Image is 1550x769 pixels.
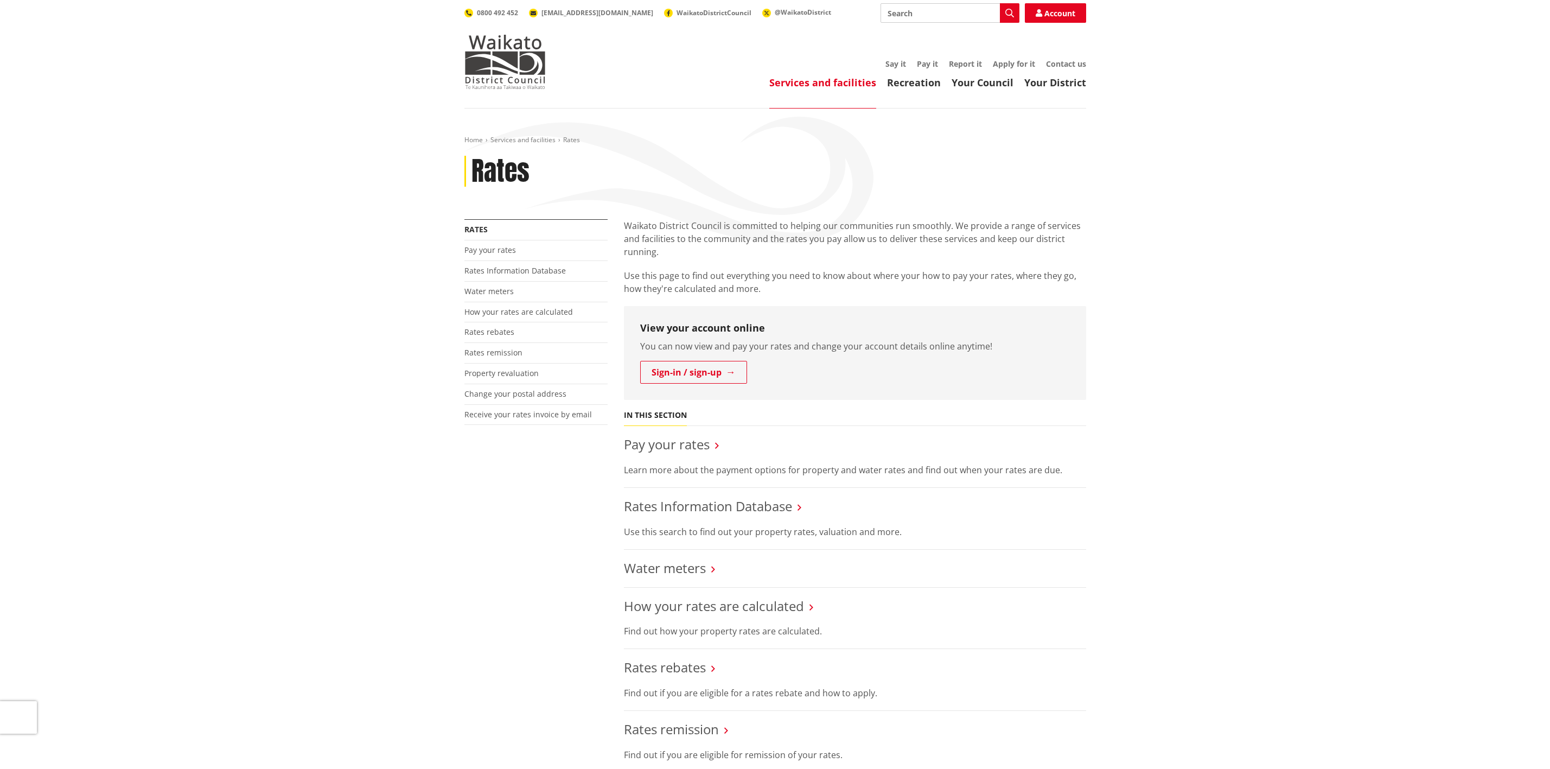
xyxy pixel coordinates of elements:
[640,340,1070,353] p: You can now view and pay your rates and change your account details online anytime!
[624,559,706,577] a: Water meters
[624,411,687,420] h5: In this section
[762,8,831,17] a: @WaikatoDistrict
[917,59,938,69] a: Pay it
[769,76,876,89] a: Services and facilities
[952,76,1013,89] a: Your Council
[464,347,522,358] a: Rates remission
[624,219,1086,258] p: Waikato District Council is committed to helping our communities run smoothly. We provide a range...
[464,327,514,337] a: Rates rebates
[563,135,580,144] span: Rates
[775,8,831,17] span: @WaikatoDistrict
[624,748,1086,761] p: Find out if you are eligible for remission of your rates.
[464,368,539,378] a: Property revaluation
[949,59,982,69] a: Report it
[464,35,546,89] img: Waikato District Council - Te Kaunihera aa Takiwaa o Waikato
[541,8,653,17] span: [EMAIL_ADDRESS][DOMAIN_NAME]
[464,389,566,399] a: Change your postal address
[464,307,573,317] a: How your rates are calculated
[464,286,514,296] a: Water meters
[464,8,518,17] a: 0800 492 452
[624,625,1086,638] p: Find out how your property rates are calculated.
[464,409,592,420] a: Receive your rates invoice by email
[640,322,1070,334] h3: View your account online
[640,361,747,384] a: Sign-in / sign-up
[1024,76,1086,89] a: Your District
[624,658,706,676] a: Rates rebates
[490,135,556,144] a: Services and facilities
[885,59,906,69] a: Say it
[624,497,792,515] a: Rates Information Database
[624,687,1086,700] p: Find out if you are eligible for a rates rebate and how to apply.
[464,265,566,276] a: Rates Information Database
[887,76,941,89] a: Recreation
[664,8,751,17] a: WaikatoDistrictCouncil
[624,720,719,738] a: Rates remission
[624,597,804,615] a: How your rates are calculated
[464,136,1086,145] nav: breadcrumb
[464,245,516,255] a: Pay your rates
[677,8,751,17] span: WaikatoDistrictCouncil
[1025,3,1086,23] a: Account
[624,435,710,453] a: Pay your rates
[993,59,1035,69] a: Apply for it
[624,525,1086,538] p: Use this search to find out your property rates, valuation and more.
[471,156,530,187] h1: Rates
[464,224,488,234] a: Rates
[881,3,1019,23] input: Search input
[477,8,518,17] span: 0800 492 452
[529,8,653,17] a: [EMAIL_ADDRESS][DOMAIN_NAME]
[1046,59,1086,69] a: Contact us
[464,135,483,144] a: Home
[624,463,1086,476] p: Learn more about the payment options for property and water rates and find out when your rates ar...
[624,269,1086,295] p: Use this page to find out everything you need to know about where your how to pay your rates, whe...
